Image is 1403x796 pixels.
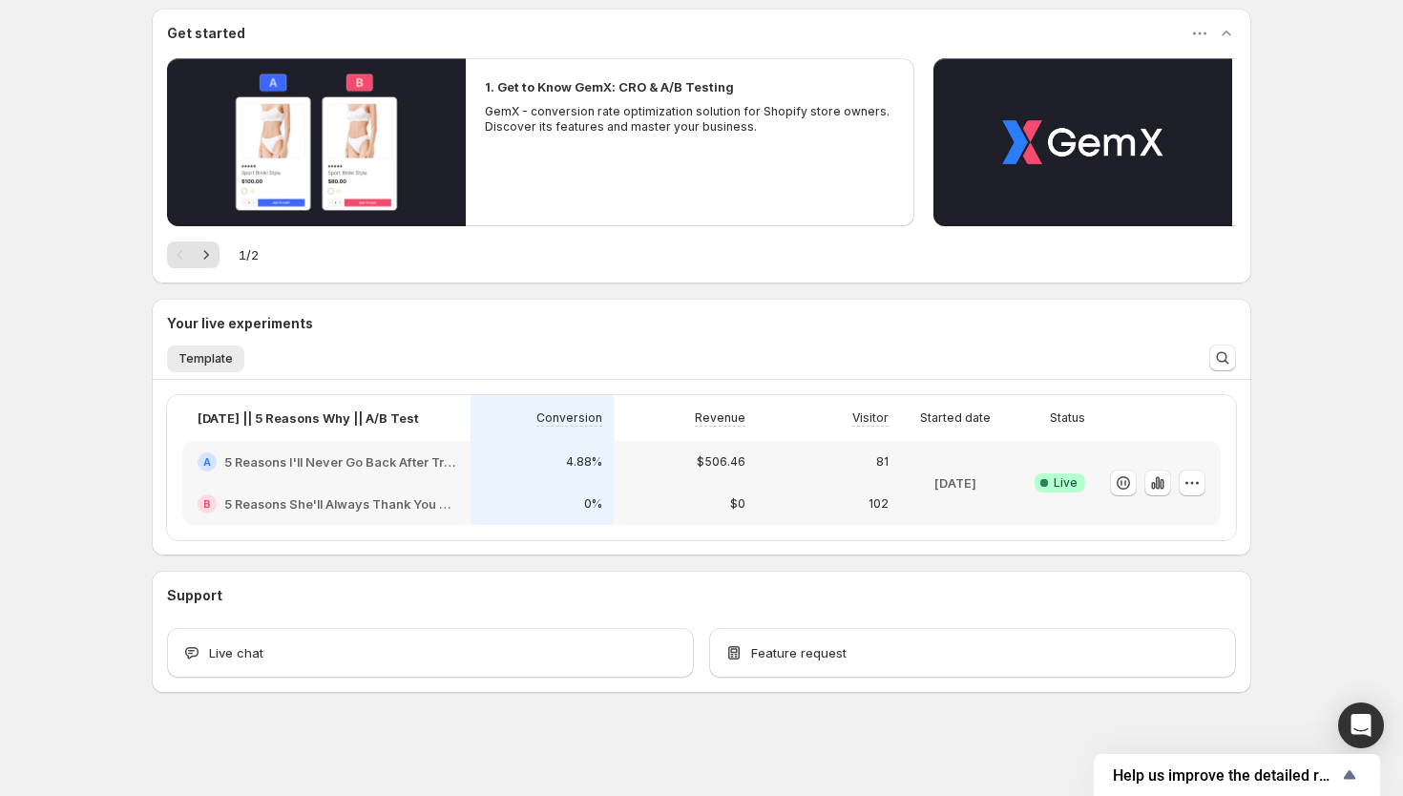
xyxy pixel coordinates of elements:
[751,643,847,662] span: Feature request
[697,454,745,470] p: $506.46
[1054,475,1078,491] span: Live
[1338,702,1384,748] div: Open Intercom Messenger
[485,77,734,96] h2: 1. Get to Know GemX: CRO & A/B Testing
[485,104,895,135] p: GemX - conversion rate optimization solution for Shopify store owners. Discover its features and ...
[852,410,889,426] p: Visitor
[876,454,889,470] p: 81
[167,586,222,605] h3: Support
[209,643,263,662] span: Live chat
[933,58,1232,226] button: Play video
[167,314,313,333] h3: Your live experiments
[178,351,233,367] span: Template
[167,241,220,268] nav: Pagination
[869,496,889,512] p: 102
[584,496,602,512] p: 0%
[730,496,745,512] p: $0
[167,58,466,226] button: Play video
[920,410,991,426] p: Started date
[198,408,419,428] p: [DATE] || 5 Reasons Why || A/B Test
[224,452,455,471] h2: 5 Reasons I'll Never Go Back After Trying TheraGlow
[1050,410,1085,426] p: Status
[224,494,455,513] h2: 5 Reasons She'll Always Thank You For TheraGlow
[193,241,220,268] button: Next
[1113,766,1338,785] span: Help us improve the detailed report for A/B campaigns
[566,454,602,470] p: 4.88%
[1209,345,1236,371] button: Search and filter results
[203,498,211,510] h2: B
[203,456,211,468] h2: A
[1113,764,1361,786] button: Show survey - Help us improve the detailed report for A/B campaigns
[695,410,745,426] p: Revenue
[934,473,976,492] p: [DATE]
[167,24,245,43] h3: Get started
[239,245,259,264] span: 1 / 2
[536,410,602,426] p: Conversion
